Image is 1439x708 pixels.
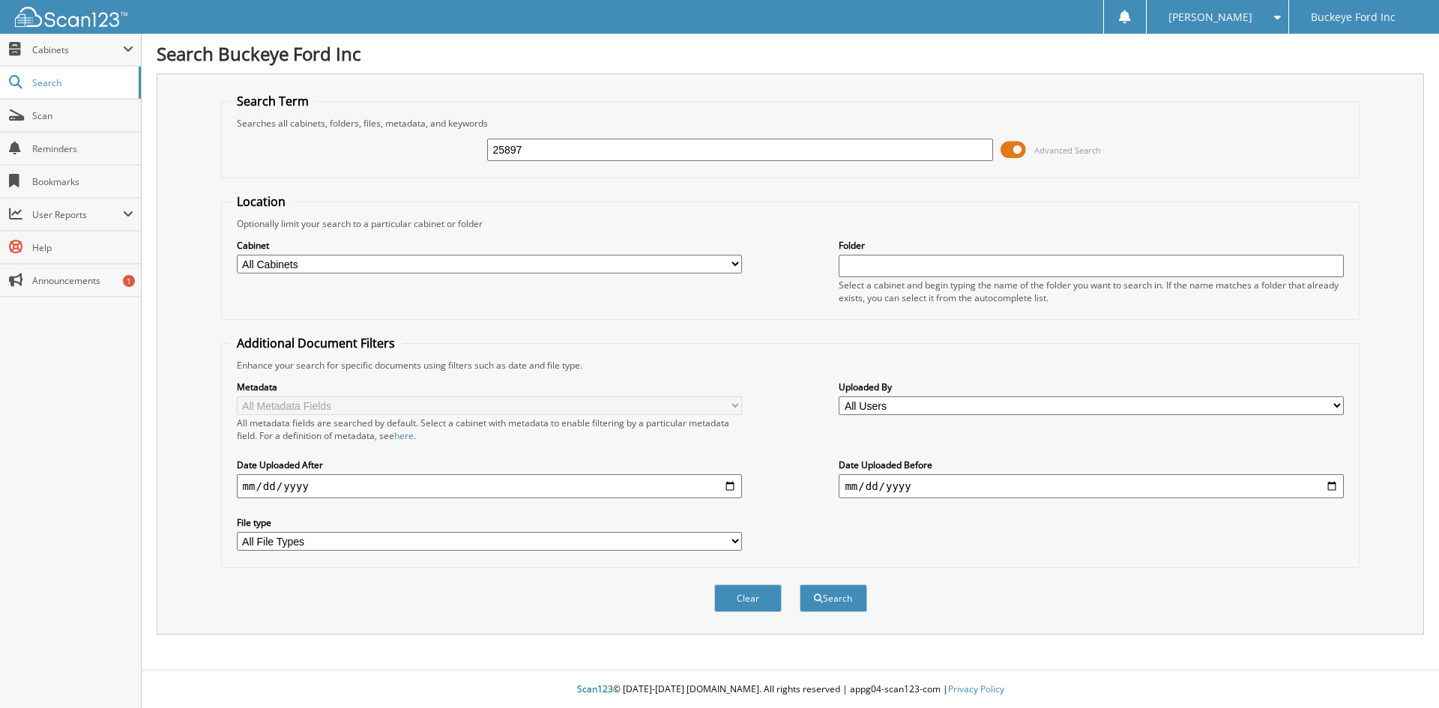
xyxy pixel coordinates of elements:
[229,93,316,109] legend: Search Term
[32,241,133,254] span: Help
[839,474,1344,498] input: end
[32,175,133,188] span: Bookmarks
[15,7,127,27] img: scan123-logo-white.svg
[157,41,1424,66] h1: Search Buckeye Ford Inc
[948,683,1004,695] a: Privacy Policy
[714,584,782,612] button: Clear
[32,76,131,89] span: Search
[142,671,1439,708] div: © [DATE]-[DATE] [DOMAIN_NAME]. All rights reserved | appg04-scan123-com |
[32,142,133,155] span: Reminders
[237,516,742,529] label: File type
[32,43,123,56] span: Cabinets
[32,208,123,221] span: User Reports
[1364,636,1439,708] iframe: Chat Widget
[394,429,414,442] a: here
[1311,13,1396,22] span: Buckeye Ford Inc
[839,279,1344,304] div: Select a cabinet and begin typing the name of the folder you want to search in. If the name match...
[237,474,742,498] input: start
[237,417,742,442] div: All metadata fields are searched by default. Select a cabinet with metadata to enable filtering b...
[229,335,402,351] legend: Additional Document Filters
[800,584,867,612] button: Search
[237,381,742,393] label: Metadata
[839,381,1344,393] label: Uploaded By
[229,193,293,210] legend: Location
[1034,145,1101,156] span: Advanced Search
[229,359,1352,372] div: Enhance your search for specific documents using filters such as date and file type.
[237,459,742,471] label: Date Uploaded After
[237,239,742,252] label: Cabinet
[839,239,1344,252] label: Folder
[32,109,133,122] span: Scan
[229,117,1352,130] div: Searches all cabinets, folders, files, metadata, and keywords
[32,274,133,287] span: Announcements
[1168,13,1252,22] span: [PERSON_NAME]
[123,275,135,287] div: 1
[577,683,613,695] span: Scan123
[229,217,1352,230] div: Optionally limit your search to a particular cabinet or folder
[839,459,1344,471] label: Date Uploaded Before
